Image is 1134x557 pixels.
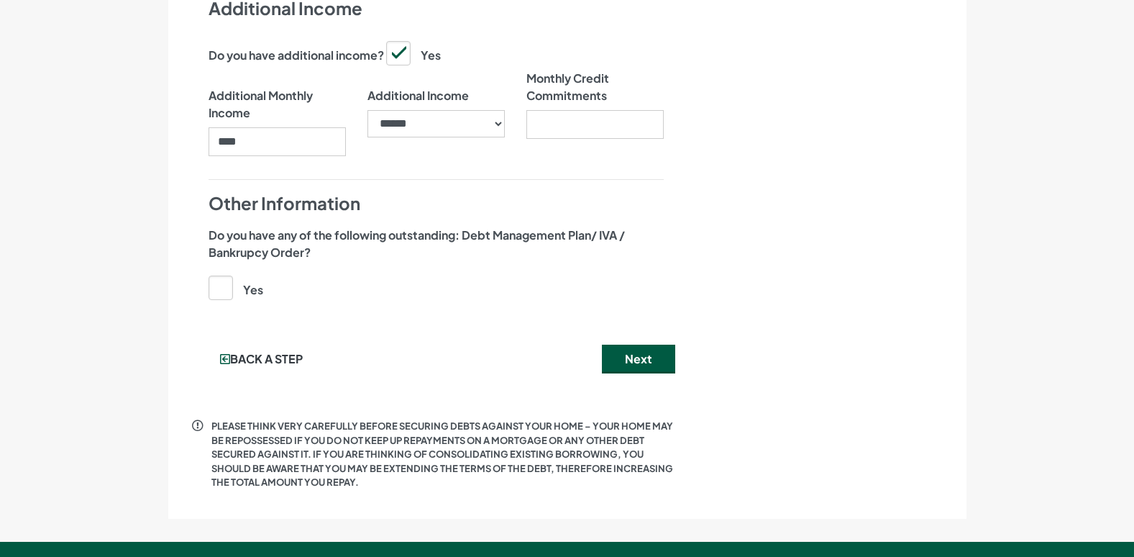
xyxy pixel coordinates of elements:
button: Back a step [197,345,326,373]
label: Do you have any of the following outstanding: Debt Management Plan/ IVA / Bankrupcy Order? [209,227,664,261]
label: Yes [386,41,441,64]
label: Yes [209,276,263,299]
label: Monthly Credit Commitments [526,70,664,104]
label: Additional Monthly Income [209,70,346,122]
p: PLEASE THINK VERY CAREFULLY BEFORE SECURING DEBTS AGAINST YOUR HOME – YOUR HOME MAY BE REPOSSESSE... [211,420,675,490]
label: Additional Income [367,70,469,104]
h4: Other Information [209,191,664,216]
button: Next [602,345,675,373]
label: Do you have additional income? [209,47,384,64]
